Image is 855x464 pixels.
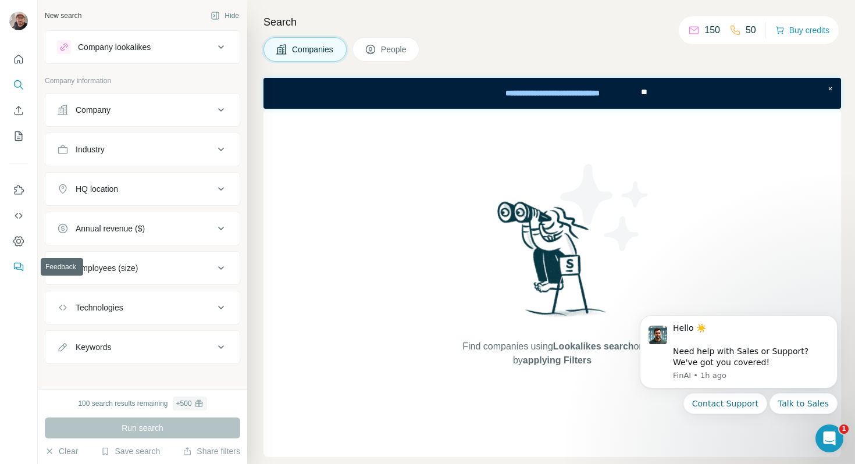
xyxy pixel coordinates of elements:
[202,7,247,24] button: Hide
[183,445,240,457] button: Share filters
[263,14,841,30] h4: Search
[45,175,240,203] button: HQ location
[76,302,123,313] div: Technologies
[9,12,28,30] img: Avatar
[45,254,240,282] button: Employees (size)
[45,76,240,86] p: Company information
[78,41,151,53] div: Company lookalikes
[101,445,160,457] button: Save search
[746,23,756,37] p: 50
[45,135,240,163] button: Industry
[9,205,28,226] button: Use Surfe API
[553,155,657,260] img: Surfe Illustration - Stars
[9,256,28,277] button: Feedback
[492,198,613,328] img: Surfe Illustration - Woman searching with binoculars
[9,126,28,147] button: My lists
[45,96,240,124] button: Company
[622,301,855,458] iframe: Intercom notifications message
[9,180,28,201] button: Use Surfe on LinkedIn
[76,144,105,155] div: Industry
[9,231,28,252] button: Dashboard
[45,294,240,322] button: Technologies
[45,333,240,361] button: Keywords
[459,340,645,367] span: Find companies using or by
[839,424,849,434] span: 1
[76,341,111,353] div: Keywords
[775,22,829,38] button: Buy credits
[9,100,28,121] button: Enrich CSV
[76,104,111,116] div: Company
[263,78,841,109] iframe: Banner
[76,183,118,195] div: HQ location
[9,49,28,70] button: Quick start
[45,10,81,21] div: New search
[9,74,28,95] button: Search
[523,355,592,365] span: applying Filters
[176,398,192,409] div: + 500
[815,424,843,452] iframe: Intercom live chat
[381,44,408,55] span: People
[45,445,78,457] button: Clear
[292,44,334,55] span: Companies
[45,33,240,61] button: Company lookalikes
[76,262,138,274] div: Employees (size)
[78,397,206,411] div: 100 search results remaining
[704,23,720,37] p: 150
[76,223,145,234] div: Annual revenue ($)
[553,341,634,351] span: Lookalikes search
[45,215,240,242] button: Annual revenue ($)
